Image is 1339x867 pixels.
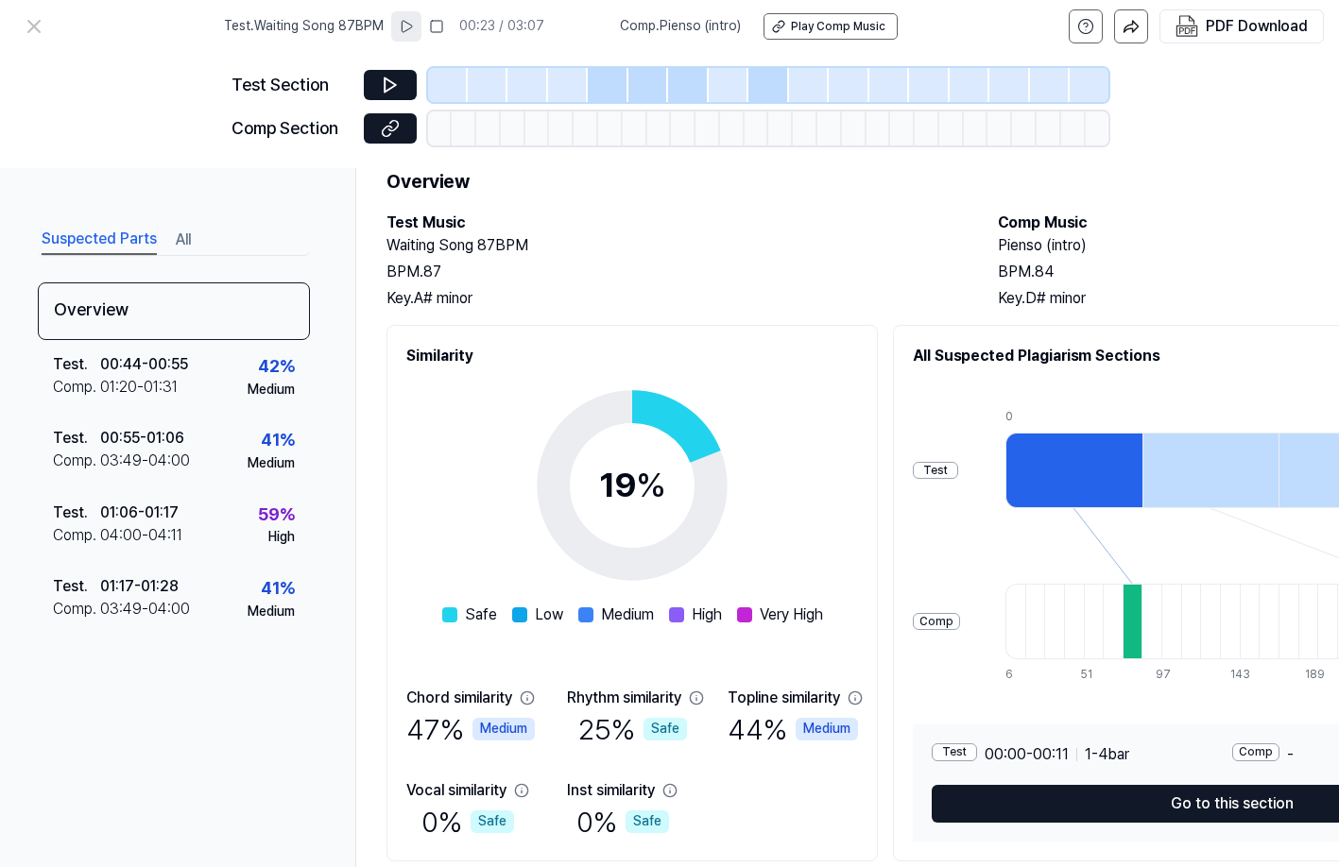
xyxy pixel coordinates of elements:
div: Test Section [232,72,352,99]
svg: help [1077,17,1094,36]
div: Test . [53,353,100,376]
img: share [1123,18,1140,35]
img: PDF Download [1176,15,1198,38]
div: Key. A# minor [386,287,960,310]
span: % [636,465,666,505]
div: Medium [472,718,535,740]
div: Comp Section [232,115,352,143]
div: 01:20 - 01:31 [100,376,178,399]
div: 00:23 / 03:07 [459,17,544,36]
div: 189 [1305,667,1325,683]
div: PDF Download [1206,14,1308,39]
button: help [1069,9,1103,43]
div: Medium [248,603,295,621]
div: 41 % [261,427,295,454]
div: Test . [53,575,100,598]
div: Test . [53,501,100,524]
span: Very High [760,603,823,626]
div: 97 [1156,667,1176,683]
button: Play Comp Music [764,13,898,40]
div: Medium [248,454,295,473]
button: PDF Download [1172,10,1312,42]
div: Comp . [53,524,100,547]
span: Low [535,603,563,626]
div: 6 [1005,667,1025,683]
div: 0 [1005,409,1142,425]
div: 01:17 - 01:28 [100,575,179,598]
span: High [692,603,722,626]
div: 00:44 - 00:55 [100,353,188,376]
div: Test . [53,427,100,450]
div: Play Comp Music [791,19,885,35]
h2: Similarity [406,345,858,367]
div: 19 [599,460,666,511]
button: Suspected Parts [42,225,157,255]
div: Comp . [53,598,100,620]
span: Test . Waiting Song 87BPM [224,17,384,36]
div: 25 % [578,709,687,749]
div: Comp [1232,743,1279,761]
div: 04:00 - 04:11 [100,524,182,547]
div: Safe [644,718,687,740]
div: 01:06 - 01:17 [100,501,179,524]
span: Medium [601,603,654,626]
div: Comp . [53,450,100,472]
div: Safe [626,810,669,833]
div: 0 % [421,802,514,841]
div: BPM. 87 [386,261,960,283]
div: Rhythm similarity [567,687,681,709]
span: 1 - 4 bar [1085,743,1129,766]
div: Overview [38,282,310,340]
div: 03:49 - 04:00 [100,598,190,620]
div: Inst similarity [567,779,655,802]
div: Topline similarity [728,687,840,709]
div: Medium [796,718,858,740]
div: 41 % [261,575,295,603]
div: 44 % [728,709,858,749]
div: 51 [1080,667,1100,683]
button: All [176,225,191,255]
h2: Test Music [386,212,960,234]
div: 47 % [406,709,535,749]
div: 59 % [258,501,295,529]
div: Comp . [53,376,100,399]
div: 03:49 - 04:00 [100,450,190,472]
div: Chord similarity [406,687,512,709]
div: 0 % [576,802,669,841]
div: 00:55 - 01:06 [100,427,184,450]
span: Safe [465,603,497,626]
span: Comp . Pienso (intro) [620,17,741,36]
h2: Waiting Song 87BPM [386,234,960,257]
span: 00:00 - 00:11 [985,743,1069,766]
div: High [268,528,295,547]
div: Comp [913,613,960,631]
div: 42 % [258,353,295,381]
div: Test [932,743,977,761]
div: 143 [1230,667,1250,683]
div: Vocal similarity [406,779,506,802]
div: Medium [248,381,295,399]
div: Safe [471,810,514,833]
div: Test [913,462,958,480]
